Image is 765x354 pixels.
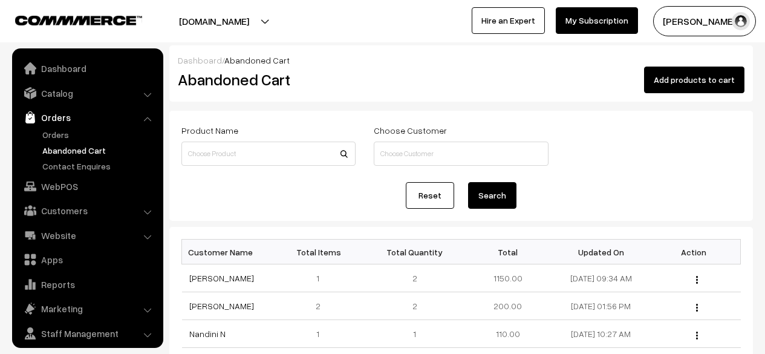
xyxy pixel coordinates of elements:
img: Menu [696,332,698,339]
button: [DOMAIN_NAME] [137,6,291,36]
a: Marketing [15,298,159,320]
a: Reports [15,274,159,295]
a: Catalog [15,82,159,104]
h2: Abandoned Cart [178,70,354,89]
a: Orders [39,128,159,141]
td: 2 [368,292,461,320]
a: Website [15,225,159,246]
a: COMMMERCE [15,12,121,27]
input: Choose Customer [374,142,548,166]
td: [DATE] 01:56 PM [555,292,648,320]
input: Choose Product [181,142,356,166]
a: Orders [15,107,159,128]
td: [DATE] 10:27 AM [555,320,648,348]
span: Abandoned Cart [224,55,290,65]
a: Hire an Expert [472,7,545,34]
th: Customer Name [182,240,275,264]
td: 1150.00 [461,264,555,292]
a: Dashboard [178,55,222,65]
a: [PERSON_NAME] [189,273,254,283]
img: user [732,12,750,30]
label: Product Name [181,124,238,137]
button: [PERSON_NAME] [653,6,756,36]
a: Nandini N [189,329,226,339]
th: Updated On [555,240,648,264]
img: COMMMERCE [15,16,142,25]
td: 2 [275,292,368,320]
td: 110.00 [461,320,555,348]
button: Add products to cart [644,67,744,93]
a: [PERSON_NAME] [189,301,254,311]
td: [DATE] 09:34 AM [555,264,648,292]
th: Total [461,240,555,264]
div: / [178,54,744,67]
td: 2 [368,264,461,292]
th: Total Quantity [368,240,461,264]
a: WebPOS [15,175,159,197]
a: Contact Enquires [39,160,159,172]
td: 200.00 [461,292,555,320]
img: Menu [696,276,698,284]
a: Apps [15,249,159,270]
th: Total Items [275,240,368,264]
td: 1 [368,320,461,348]
a: Dashboard [15,57,159,79]
img: Menu [696,304,698,312]
td: 1 [275,320,368,348]
a: Customers [15,200,159,221]
a: My Subscription [556,7,638,34]
th: Action [648,240,741,264]
button: Search [468,182,516,209]
a: Staff Management [15,323,159,344]
td: 1 [275,264,368,292]
a: Reset [406,182,454,209]
a: Abandoned Cart [39,144,159,157]
label: Choose Customer [374,124,447,137]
